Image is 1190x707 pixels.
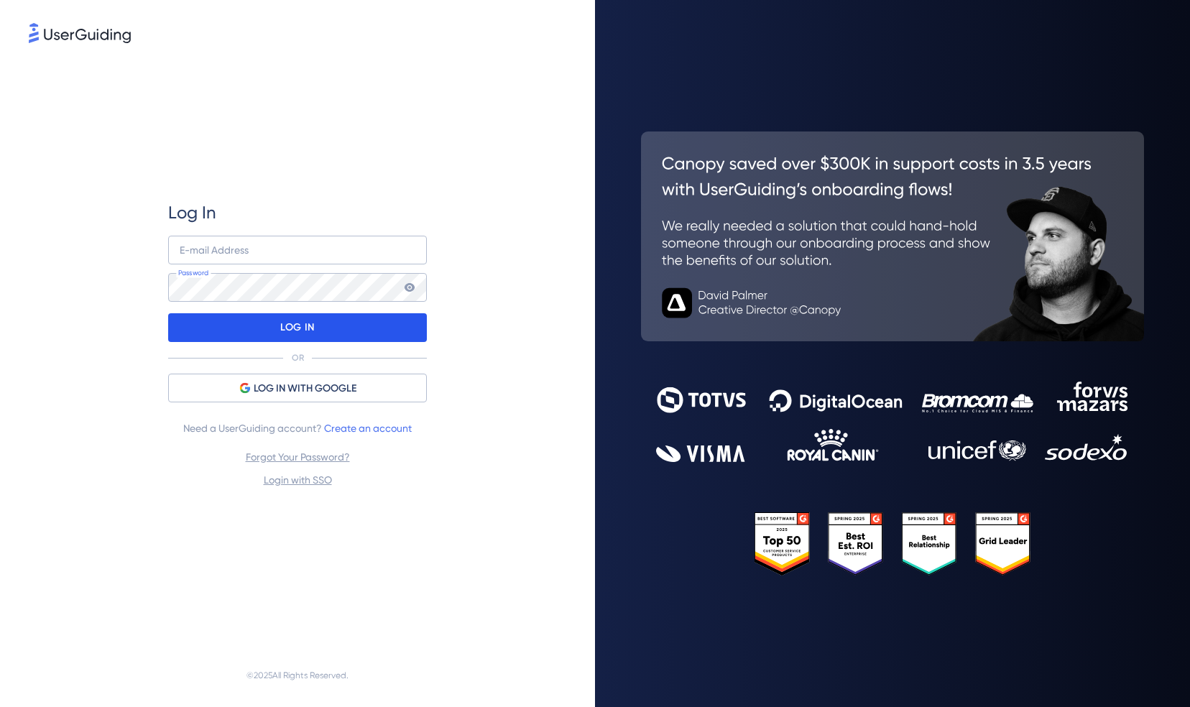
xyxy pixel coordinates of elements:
[254,380,356,397] span: LOG IN WITH GOOGLE
[246,667,349,684] span: © 2025 All Rights Reserved.
[168,236,427,264] input: example@company.com
[280,316,314,339] p: LOG IN
[656,382,1129,462] img: 9302ce2ac39453076f5bc0f2f2ca889b.svg
[168,201,216,224] span: Log In
[264,474,332,486] a: Login with SSO
[292,352,304,364] p: OR
[246,451,350,463] a: Forgot Your Password?
[755,512,1031,576] img: 25303e33045975176eb484905ab012ff.svg
[641,131,1144,342] img: 26c0aa7c25a843aed4baddd2b5e0fa68.svg
[183,420,412,437] span: Need a UserGuiding account?
[324,422,412,434] a: Create an account
[29,23,131,43] img: 8faab4ba6bc7696a72372aa768b0286c.svg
